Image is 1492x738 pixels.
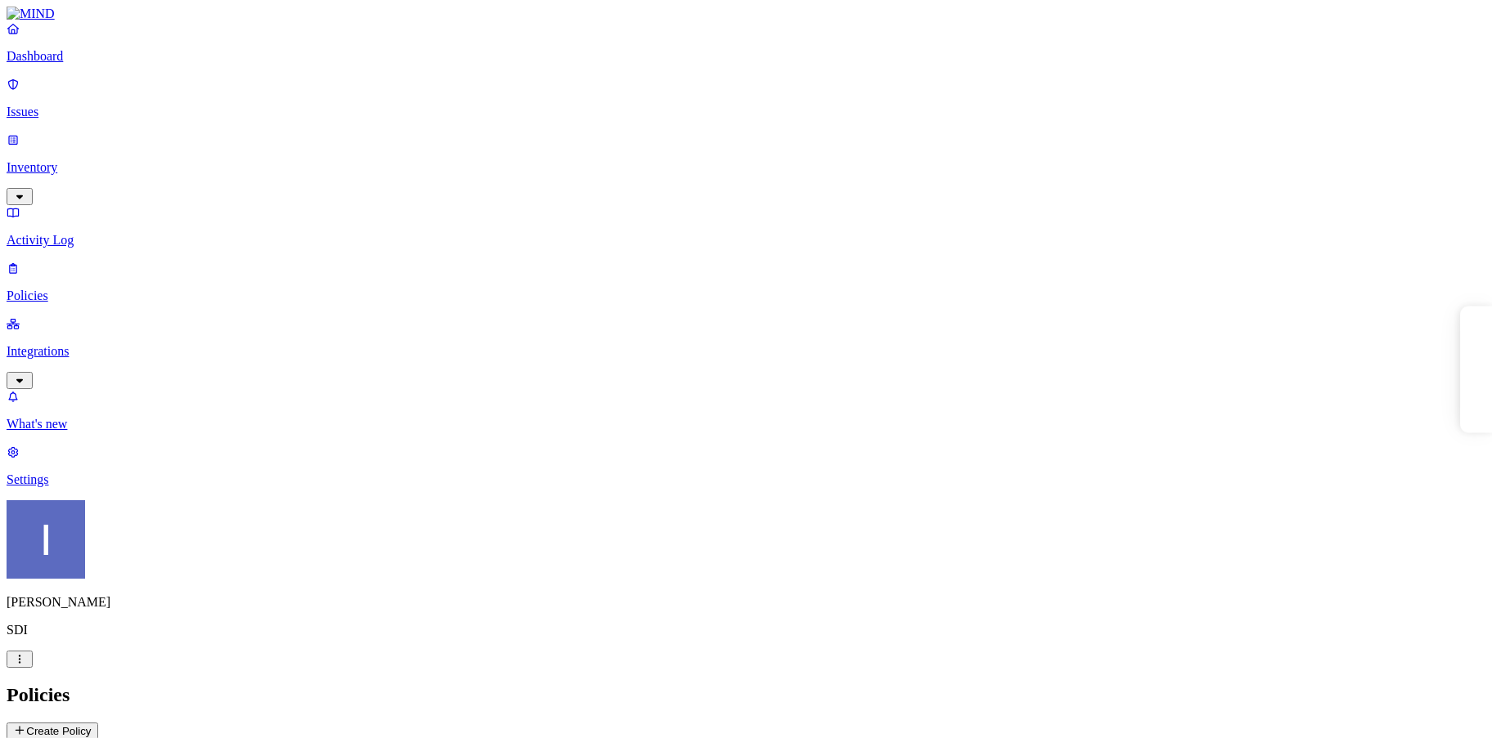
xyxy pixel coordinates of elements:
[7,623,1485,637] p: SDI
[7,77,1485,119] a: Issues
[7,500,85,579] img: Itai Schwartz
[7,49,1485,64] p: Dashboard
[7,389,1485,432] a: What's new
[7,445,1485,487] a: Settings
[7,344,1485,359] p: Integrations
[7,233,1485,248] p: Activity Log
[7,132,1485,203] a: Inventory
[7,472,1485,487] p: Settings
[7,160,1485,175] p: Inventory
[7,316,1485,387] a: Integrations
[7,417,1485,432] p: What's new
[7,261,1485,303] a: Policies
[7,595,1485,610] p: [PERSON_NAME]
[7,205,1485,248] a: Activity Log
[7,684,1485,706] h2: Policies
[7,7,1485,21] a: MIND
[7,21,1485,64] a: Dashboard
[7,288,1485,303] p: Policies
[7,105,1485,119] p: Issues
[7,7,55,21] img: MIND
